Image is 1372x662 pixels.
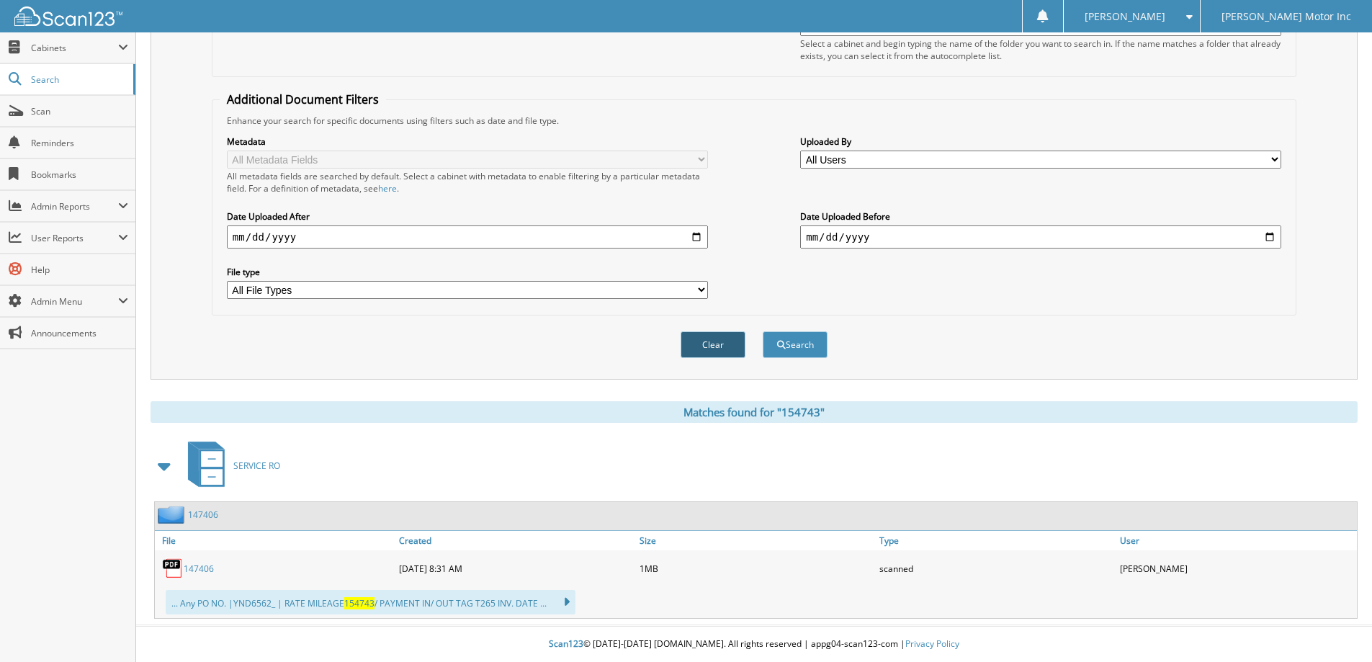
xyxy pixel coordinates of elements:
[378,182,397,194] a: here
[1300,593,1372,662] iframe: Chat Widget
[155,531,395,550] a: File
[184,563,214,575] a: 147406
[179,437,280,494] a: SERVICE RO
[395,531,636,550] a: Created
[395,554,636,583] div: [DATE] 8:31 AM
[549,638,583,650] span: Scan123
[1221,12,1351,21] span: [PERSON_NAME] Motor Inc
[227,210,708,223] label: Date Uploaded After
[31,264,128,276] span: Help
[800,37,1281,62] div: Select a cabinet and begin typing the name of the folder you want to search in. If the name match...
[1116,531,1357,550] a: User
[800,135,1281,148] label: Uploaded By
[188,509,218,521] a: 147406
[1085,12,1165,21] span: [PERSON_NAME]
[31,200,118,213] span: Admin Reports
[636,531,876,550] a: Size
[136,627,1372,662] div: © [DATE]-[DATE] [DOMAIN_NAME]. All rights reserved | appg04-scan123-com |
[227,266,708,278] label: File type
[227,170,708,194] div: All metadata fields are searched by default. Select a cabinet with metadata to enable filtering b...
[1116,554,1357,583] div: [PERSON_NAME]
[344,597,375,609] span: 154743
[876,554,1116,583] div: scanned
[31,169,128,181] span: Bookmarks
[681,331,745,358] button: Clear
[763,331,828,358] button: Search
[220,115,1288,127] div: Enhance your search for specific documents using filters such as date and file type.
[31,73,126,86] span: Search
[31,137,128,149] span: Reminders
[636,554,876,583] div: 1MB
[800,225,1281,249] input: end
[166,590,575,614] div: ... Any PO NO. |YND6562_ | RATE MILEAGE / PAYMENT IN/ OUT TAG T265 INV. DATE ...
[31,42,118,54] span: Cabinets
[800,210,1281,223] label: Date Uploaded Before
[905,638,959,650] a: Privacy Policy
[162,558,184,579] img: PDF.png
[151,401,1358,423] div: Matches found for "154743"
[233,460,280,472] span: SERVICE RO
[31,232,118,244] span: User Reports
[31,105,128,117] span: Scan
[31,327,128,339] span: Announcements
[31,295,118,308] span: Admin Menu
[158,506,188,524] img: folder2.png
[227,225,708,249] input: start
[876,531,1116,550] a: Type
[14,6,122,26] img: scan123-logo-white.svg
[227,135,708,148] label: Metadata
[220,91,386,107] legend: Additional Document Filters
